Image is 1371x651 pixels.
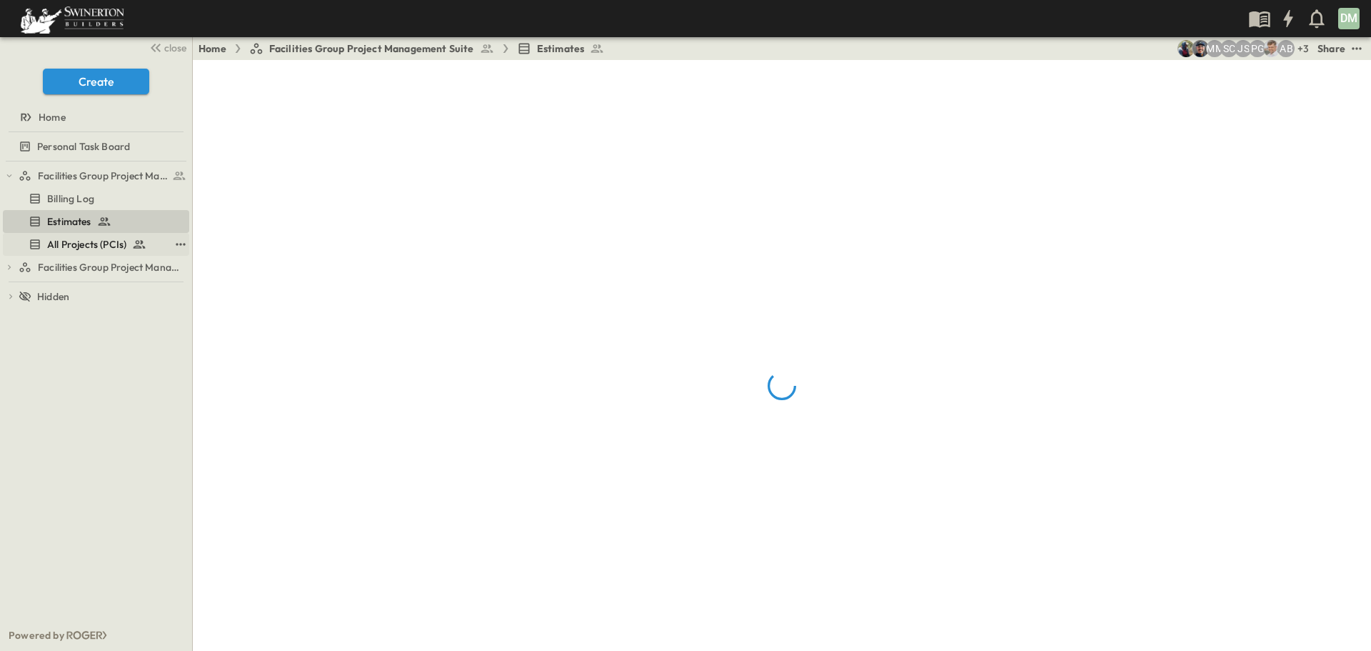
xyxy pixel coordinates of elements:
[1235,40,1252,57] div: Juan Sanchez (juan.sanchez@swinerton.com)
[3,107,186,127] a: Home
[249,41,494,56] a: Facilities Group Project Management Suite
[3,136,186,156] a: Personal Task Board
[3,164,189,187] div: Facilities Group Project Management Suitetest
[3,212,186,232] a: Estimates
[1192,40,1209,57] img: Mark Sotelo (mark.sotelo@swinerton.com)
[1348,40,1365,57] button: test
[3,210,189,233] div: Estimatestest
[1337,6,1361,31] button: DM
[1263,40,1280,57] img: Aaron Anderson (aaron.anderson@swinerton.com)
[517,41,605,56] a: Estimates
[3,189,186,209] a: Billing Log
[19,257,186,277] a: Facilities Group Project Management Suite (Copy)
[17,4,127,34] img: 6c363589ada0b36f064d841b69d3a419a338230e66bb0a533688fa5cc3e9e735.png
[1220,40,1237,57] div: Sebastian Canal (sebastian.canal@swinerton.com)
[3,187,189,210] div: Billing Logtest
[3,256,189,279] div: Facilities Group Project Management Suite (Copy)test
[269,41,474,56] span: Facilities Group Project Management Suite
[47,192,94,206] span: Billing Log
[1206,40,1223,57] div: Monique Magallon (monique.magallon@swinerton.com)
[19,166,186,186] a: Facilities Group Project Management Suite
[37,289,69,304] span: Hidden
[537,41,585,56] span: Estimates
[3,234,169,254] a: All Projects (PCIs)
[199,41,226,56] a: Home
[172,236,189,253] button: test
[39,110,66,124] span: Home
[37,139,130,154] span: Personal Task Board
[1317,41,1345,56] div: Share
[38,169,169,183] span: Facilities Group Project Management Suite
[47,237,126,252] span: All Projects (PCIs)
[144,37,189,57] button: close
[47,214,91,229] span: Estimates
[1277,40,1295,57] div: Adam Brigham (adam.brigham@swinerton.com)
[1297,41,1312,56] p: + 3
[199,41,613,56] nav: breadcrumbs
[164,41,186,55] span: close
[1177,40,1195,57] img: Joshua Whisenant (josh@tryroger.com)
[1338,8,1360,29] div: DM
[38,260,184,274] span: Facilities Group Project Management Suite (Copy)
[1249,40,1266,57] div: Pat Gil (pgil@swinerton.com)
[3,135,189,158] div: Personal Task Boardtest
[3,233,189,256] div: All Projects (PCIs)test
[43,69,149,94] button: Create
